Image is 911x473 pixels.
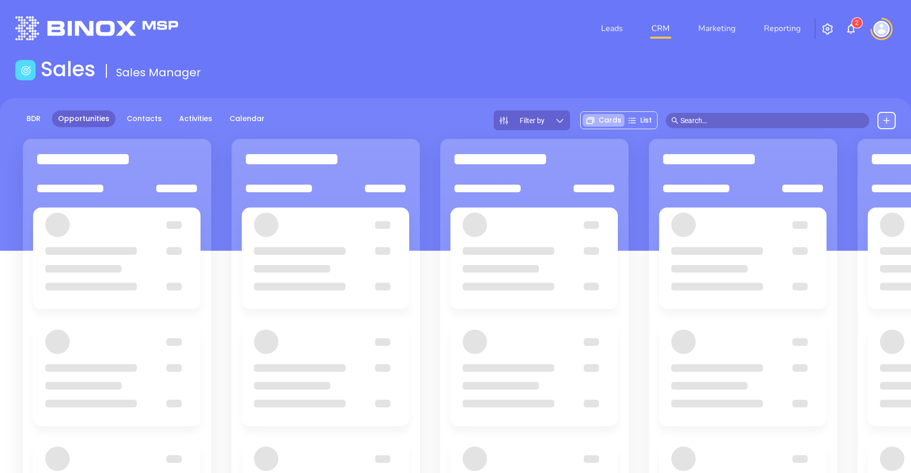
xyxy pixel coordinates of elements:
a: Leads [597,18,627,39]
span: Filter by [520,117,545,124]
span: search [671,117,678,124]
sup: 2 [852,18,862,28]
img: iconSetting [821,23,834,35]
div: Cards [583,114,624,127]
a: Reporting [760,18,805,39]
a: Marketing [694,18,739,39]
input: Search… [680,115,864,126]
span: 2 [855,19,859,26]
a: Opportunities [52,110,116,127]
a: Activities [173,110,218,127]
a: Calendar [223,110,271,127]
img: logo [15,16,178,40]
a: CRM [647,18,674,39]
img: user [873,21,890,37]
a: BDR [20,110,47,127]
img: iconNotification [845,23,857,35]
div: List [624,114,655,127]
a: Contacts [121,110,168,127]
span: Sales Manager [116,65,201,80]
h1: Sales [41,57,96,81]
